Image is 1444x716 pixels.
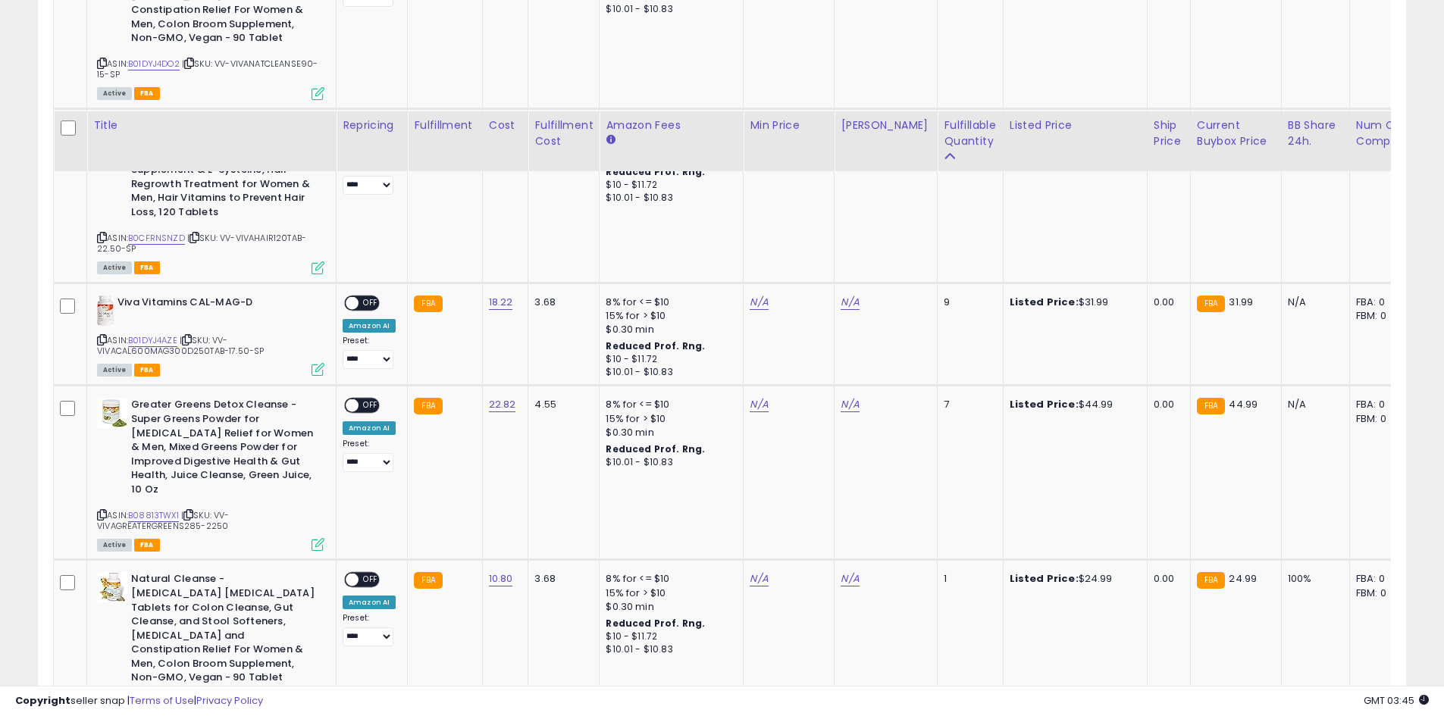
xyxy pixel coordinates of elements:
[606,442,705,455] b: Reduced Prof. Rng.
[97,539,132,552] span: All listings currently available for purchase on Amazon
[841,571,859,586] a: N/A
[1154,398,1179,411] div: 0.00
[128,58,180,70] a: B01DYJ4DO2
[97,509,230,532] span: | SKU: VV-VIVAGREATERGREENS285-2250
[606,572,731,586] div: 8% for <= $10
[97,232,306,255] span: | SKU: VV-VIVAHAIR120TAB-22.50-SP
[606,630,731,643] div: $10 - $11.72
[128,232,185,245] a: B0CFRNSNZD
[134,539,160,552] span: FBA
[1364,693,1429,708] span: 2025-10-12 03:45 GMT
[1356,412,1406,426] div: FBM: 0
[97,58,318,80] span: | SKU: VV-VIVANATCLEANSE90-15-SP
[606,117,737,133] div: Amazon Fees
[1010,295,1079,309] b: Listed Price:
[606,456,731,469] div: $10.01 - $10.83
[1197,295,1225,312] small: FBA
[606,617,705,630] b: Reduced Prof. Rng.
[944,295,991,309] div: 9
[93,117,330,133] div: Title
[944,398,991,411] div: 7
[343,596,396,609] div: Amazon AI
[606,133,615,147] small: Amazon Fees.
[97,364,132,377] span: All listings currently available for purchase on Amazon
[359,574,383,586] span: OFF
[97,261,132,274] span: All listings currently available for purchase on Amazon
[414,117,475,133] div: Fulfillment
[489,295,513,310] a: 18.22
[1010,295,1135,309] div: $31.99
[750,117,828,133] div: Min Price
[1356,295,1406,309] div: FBA: 0
[606,600,731,614] div: $0.30 min
[1010,572,1135,586] div: $24.99
[134,261,160,274] span: FBA
[534,398,587,411] div: 4.55
[606,192,731,205] div: $10.01 - $10.83
[606,295,731,309] div: 8% for <= $10
[1356,398,1406,411] div: FBA: 0
[534,117,593,149] div: Fulfillment Cost
[750,295,768,310] a: N/A
[1356,117,1411,149] div: Num of Comp.
[606,366,731,379] div: $10.01 - $10.83
[606,643,731,656] div: $10.01 - $10.83
[414,295,442,312] small: FBA
[97,87,132,100] span: All listings currently available for purchase on Amazon
[944,117,996,149] div: Fulfillable Quantity
[1197,398,1225,414] small: FBA
[1356,309,1406,323] div: FBM: 0
[1288,117,1343,149] div: BB Share 24h.
[343,421,396,435] div: Amazon AI
[1010,117,1141,133] div: Listed Price
[130,693,194,708] a: Terms of Use
[841,117,931,133] div: [PERSON_NAME]
[128,334,177,347] a: B01DYJ4AZE
[606,586,731,600] div: 15% for > $10
[131,121,315,224] b: Hair Growth Vitamins for Women & Men, Multivitamin Hair Growth Supplement with [MEDICAL_DATA] Sup...
[606,412,731,426] div: 15% for > $10
[131,398,315,500] b: Greater Greens Detox Cleanse - Super Greens Powder for [MEDICAL_DATA] Relief for Women & Men, Mix...
[359,296,383,309] span: OFF
[343,439,396,473] div: Preset:
[1010,571,1079,586] b: Listed Price:
[1154,572,1179,586] div: 0.00
[606,426,731,439] div: $0.30 min
[606,353,731,366] div: $10 - $11.72
[343,319,396,333] div: Amazon AI
[1356,586,1406,600] div: FBM: 0
[841,295,859,310] a: N/A
[944,572,991,586] div: 1
[606,3,731,16] div: $10.01 - $10.83
[606,165,705,178] b: Reduced Prof. Rng.
[97,398,324,549] div: ASIN:
[489,117,522,133] div: Cost
[131,572,315,689] b: Natural Cleanse - [MEDICAL_DATA] [MEDICAL_DATA] Tablets for Colon Cleanse, Gut Cleanse, and Stool...
[359,399,383,412] span: OFF
[343,336,396,370] div: Preset:
[97,121,324,273] div: ASIN:
[15,693,70,708] strong: Copyright
[1197,572,1225,589] small: FBA
[15,694,263,708] div: seller snap | |
[97,334,264,357] span: | SKU: VV-VIVACAL600MAG300D250TAB-17.50-SP
[414,572,442,589] small: FBA
[841,397,859,412] a: N/A
[1356,572,1406,586] div: FBA: 0
[1010,397,1079,411] b: Listed Price:
[1229,397,1258,411] span: 44.99
[134,87,160,100] span: FBA
[343,161,396,195] div: Preset:
[128,509,179,522] a: B08813TWX1
[489,397,516,412] a: 22.82
[1197,117,1275,149] div: Current Buybox Price
[606,179,731,192] div: $10 - $11.72
[750,571,768,586] a: N/A
[750,397,768,412] a: N/A
[606,398,731,411] div: 8% for <= $10
[534,572,587,586] div: 3.68
[1288,295,1338,309] div: N/A
[1154,117,1184,149] div: Ship Price
[134,364,160,377] span: FBA
[343,613,396,647] div: Preset:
